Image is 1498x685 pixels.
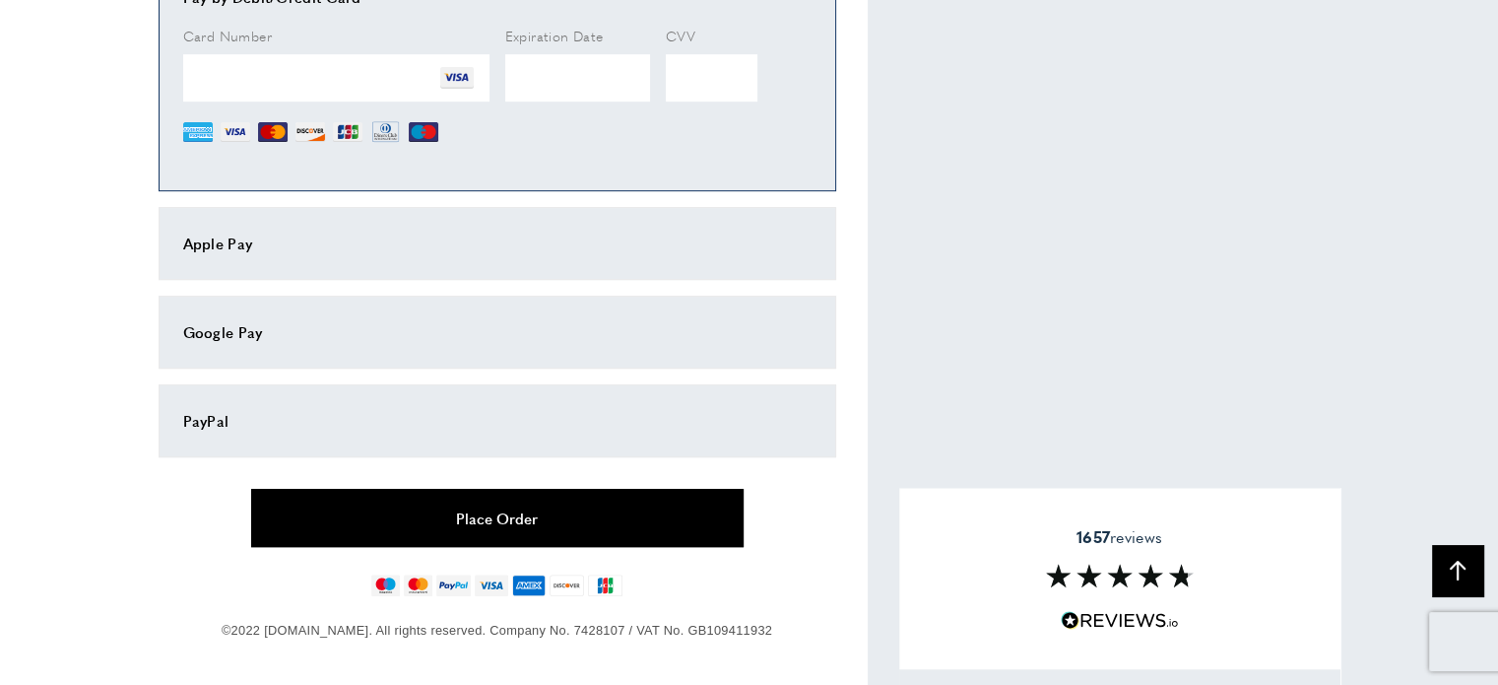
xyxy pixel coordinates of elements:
img: JCB.png [333,117,362,147]
img: jcb [588,575,622,596]
img: MI.png [409,117,438,147]
div: PayPal [183,409,812,433]
iframe: Secure Credit Card Frame - Expiration Date [505,54,651,102]
img: discover [550,575,584,596]
div: Apple Pay [183,232,812,255]
span: ©2022 [DOMAIN_NAME]. All rights reserved. Company No. 7428107 / VAT No. GB109411932 [222,623,772,638]
img: AE.png [183,117,213,147]
img: paypal [436,575,471,596]
img: DI.png [295,117,325,147]
img: american-express [512,575,547,596]
img: maestro [371,575,400,596]
iframe: Secure Credit Card Frame - CVV [666,54,757,102]
img: VI.png [440,61,474,95]
img: VI.png [221,117,250,147]
img: Reviews section [1046,564,1194,587]
img: Reviews.io 5 stars [1061,611,1179,630]
img: visa [475,575,507,596]
img: MC.png [258,117,288,147]
span: CVV [666,26,695,45]
span: Expiration Date [505,26,604,45]
strong: 1657 [1076,525,1110,548]
span: reviews [1076,527,1162,547]
button: Place Order [251,489,744,547]
span: Card Number [183,26,272,45]
div: Google Pay [183,320,812,344]
img: DN.png [370,117,402,147]
img: mastercard [404,575,432,596]
iframe: Secure Credit Card Frame - Credit Card Number [183,54,489,102]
